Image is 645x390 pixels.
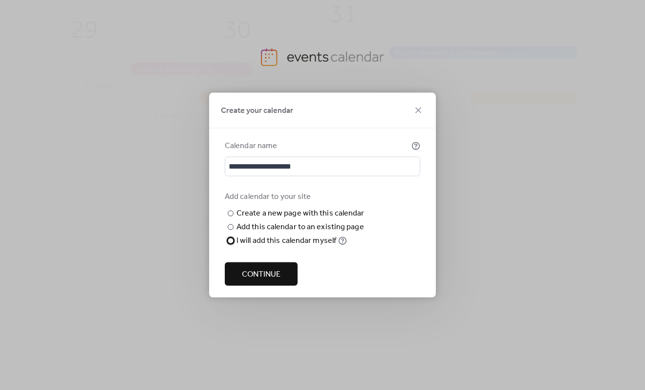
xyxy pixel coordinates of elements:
[225,262,298,286] button: Continue
[221,105,293,117] span: Create your calendar
[225,140,409,152] div: Calendar name
[242,269,280,281] span: Continue
[236,221,364,233] div: Add this calendar to an existing page
[236,235,336,247] div: I will add this calendar myself
[236,208,365,219] div: Create a new page with this calendar
[225,191,418,203] div: Add calendar to your site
